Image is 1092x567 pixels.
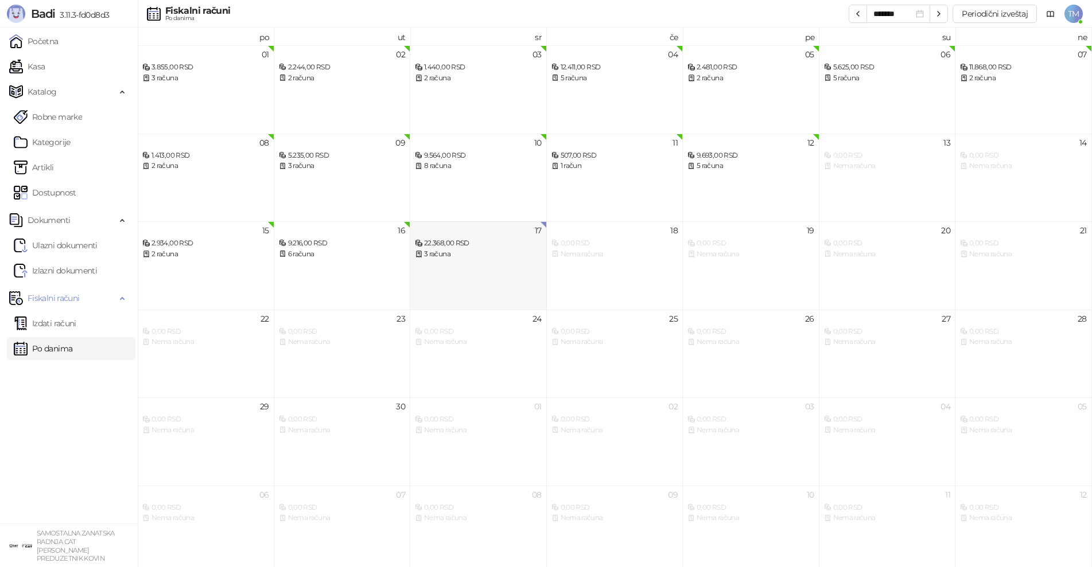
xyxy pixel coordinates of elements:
td: 2025-09-16 [274,221,411,310]
div: 5.625,00 RSD [824,62,951,73]
div: 9.564,00 RSD [415,150,542,161]
div: Nema računa [551,337,678,347]
a: Dokumentacija [1042,5,1060,23]
td: 2025-09-17 [410,221,547,310]
div: 17 [535,226,542,234]
td: 2025-09-30 [274,397,411,486]
div: 15 [262,226,269,234]
a: Izlazni dokumenti [14,259,97,282]
td: 2025-09-12 [683,134,819,222]
div: 0,00 RSD [279,326,406,337]
td: 2025-09-22 [138,310,274,398]
div: 0,00 RSD [687,326,814,337]
td: 2025-10-01 [410,397,547,486]
div: 0,00 RSD [824,414,951,425]
div: 3 računa [142,73,269,84]
div: 08 [259,139,269,147]
div: Nema računa [960,337,1087,347]
div: 2 računa [142,161,269,171]
td: 2025-10-04 [819,397,956,486]
div: 12 [1080,491,1087,499]
div: 5 računa [551,73,678,84]
td: 2025-09-04 [547,45,683,134]
td: 2025-09-14 [955,134,1092,222]
div: 02 [396,50,405,58]
div: 0,00 RSD [142,414,269,425]
td: 2025-09-08 [138,134,274,222]
span: TM [1064,5,1083,23]
th: če [547,28,683,45]
div: 02 [669,402,678,410]
div: 29 [260,402,269,410]
div: Nema računa [142,337,269,347]
th: su [819,28,956,45]
img: 64x64-companyLogo-ae27db6e-dfce-48a1-b68e-83471bd1bffd.png [9,534,32,557]
div: 6 računa [279,249,406,260]
div: 18 [670,226,678,234]
div: Nema računa [551,425,678,436]
div: Nema računa [824,249,951,260]
a: Kasa [9,55,45,78]
div: 2.934,00 RSD [142,238,269,249]
td: 2025-09-18 [547,221,683,310]
a: Dostupnost [14,181,76,204]
div: 2 računa [142,249,269,260]
div: 05 [805,50,814,58]
div: 0,00 RSD [824,238,951,249]
div: 0,00 RSD [142,502,269,513]
div: 19 [807,226,814,234]
div: 10 [534,139,542,147]
div: 30 [396,402,405,410]
div: Nema računa [824,425,951,436]
div: 2 računa [279,73,406,84]
div: Nema računa [824,337,951,347]
div: Nema računa [415,513,542,523]
div: Nema računa [824,513,951,523]
div: 0,00 RSD [960,238,1087,249]
div: 5 računa [687,161,814,171]
div: 03 [805,402,814,410]
div: 2.481,00 RSD [687,62,814,73]
div: 11 [673,139,678,147]
div: Nema računa [142,425,269,436]
span: Katalog [28,80,57,103]
td: 2025-09-13 [819,134,956,222]
div: Nema računa [824,161,951,171]
div: 10 [807,491,814,499]
div: 26 [805,315,814,323]
div: 12 [807,139,814,147]
div: 1.413,00 RSD [142,150,269,161]
div: 0,00 RSD [551,326,678,337]
div: 07 [396,491,405,499]
td: 2025-09-01 [138,45,274,134]
td: 2025-09-05 [683,45,819,134]
td: 2025-09-29 [138,397,274,486]
div: Nema računa [551,249,678,260]
div: 8 računa [415,161,542,171]
a: Robne marke [14,105,82,128]
td: 2025-10-03 [683,397,819,486]
div: Nema računa [687,425,814,436]
td: 2025-09-09 [274,134,411,222]
div: 0,00 RSD [960,414,1087,425]
a: Izdati računi [14,312,76,335]
div: 23 [397,315,405,323]
th: po [138,28,274,45]
div: 21 [1080,226,1087,234]
div: 0,00 RSD [551,502,678,513]
div: 1.440,00 RSD [415,62,542,73]
button: Periodični izveštaj [953,5,1037,23]
div: 0,00 RSD [687,502,814,513]
span: 3.11.3-fd0d8d3 [55,10,109,20]
div: 03 [533,50,542,58]
span: Badi [31,7,55,21]
div: Nema računa [687,249,814,260]
div: 06 [259,491,269,499]
div: 2 računa [415,73,542,84]
div: 0,00 RSD [279,414,406,425]
div: 08 [532,491,542,499]
div: 11.868,00 RSD [960,62,1087,73]
th: ut [274,28,411,45]
td: 2025-09-21 [955,221,1092,310]
div: 0,00 RSD [960,150,1087,161]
